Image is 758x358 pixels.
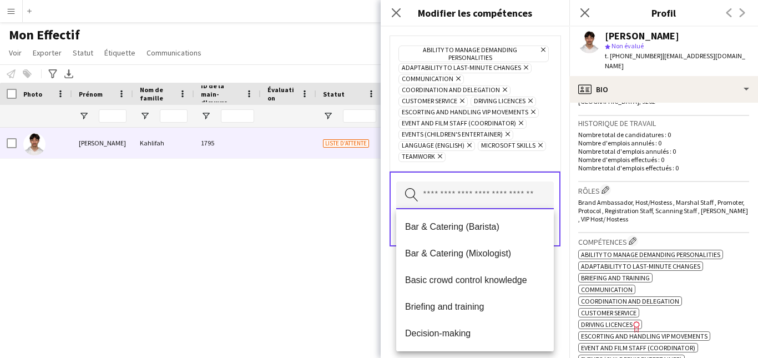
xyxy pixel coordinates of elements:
[201,82,241,107] span: ID de la main-d'œuvre
[402,64,521,73] span: Adaptability to last-minute changes
[481,142,535,150] span: Microsoft skills
[581,274,650,282] span: Briefing and training
[581,320,633,329] span: Driving licences
[578,198,748,223] span: Brand Ambassador, Host/Hostess , Marshal Staff , Promoter, Protocol , Registration Staff, Scannin...
[9,48,22,58] span: Voir
[581,250,720,259] span: Ability to manage demanding personalities
[405,221,545,232] span: Bar & Catering (Barista)
[405,248,545,259] span: Bar & Catering (Mixologist)
[581,297,679,305] span: coordination and delegation
[140,111,150,121] button: Ouvrir le menu de filtre
[381,6,569,20] h3: Modifier les compétences
[140,85,174,102] span: Nom de famille
[142,46,206,60] a: Communications
[100,46,140,60] a: Étiquette
[581,332,708,340] span: Escorting and handling VIP movements
[402,97,457,106] span: Customer Service
[62,67,75,80] app-action-btn: Exporter en XLSX
[405,301,545,312] span: Briefing and training
[569,6,758,20] h3: Profil
[343,109,376,123] input: Statut Entrée de filtre
[405,328,545,339] span: Decision-making
[201,111,211,121] button: Ouvrir le menu de filtre
[581,344,695,352] span: Event and Film Staff (Coordinator)
[402,130,503,139] span: Events (Children's entertainer)
[569,76,758,103] div: Bio
[605,31,679,41] div: [PERSON_NAME]
[99,109,127,123] input: Prénom Entrée de filtre
[402,142,464,150] span: Language (English)
[133,128,194,158] div: Kahlifah
[194,128,261,158] div: 1795
[578,130,749,139] p: Nombre total de candidatures : 0
[578,184,749,196] h3: Rôles
[9,27,80,43] span: Mon Effectif
[581,262,700,270] span: Adaptability to last-minute changes
[581,309,636,317] span: Customer Service
[68,46,98,60] a: Statut
[79,111,89,121] button: Ouvrir le menu de filtre
[267,85,296,102] span: Évaluation
[72,128,133,158] div: [PERSON_NAME]
[605,52,745,70] span: | [EMAIL_ADDRESS][DOMAIN_NAME]
[23,90,42,98] span: Photo
[33,48,62,58] span: Exporter
[578,118,749,128] h3: Historique de travail
[578,235,749,247] h3: Compétences
[221,109,254,123] input: ID de la main-d'œuvre Entrée de filtre
[402,86,500,95] span: coordination and delegation
[323,139,369,148] span: Liste d'attente
[578,87,727,105] span: Abhur Al Shamaliyah, Jeddah [GEOGRAPHIC_DATA], [GEOGRAPHIC_DATA], 9262
[402,46,538,62] span: Ability to manage demanding personalities
[4,46,26,60] a: Voir
[28,46,66,60] a: Exporter
[612,42,644,50] span: Non évalué
[402,75,453,84] span: Communication
[578,139,749,147] p: Nombre d'emplois annulés : 0
[402,119,516,128] span: Event and Film Staff (Coordinator)
[23,133,46,155] img: Abdullah Kahlifah
[474,97,525,106] span: Driving licences
[578,147,749,155] p: Nombre total d'emplois annulés : 0
[402,108,528,117] span: Escorting and handling VIP movements
[146,48,201,58] span: Communications
[578,155,749,164] p: Nombre d'emplois effectués : 0
[160,109,188,123] input: Nom de famille Entrée de filtre
[73,48,93,58] span: Statut
[578,164,749,172] p: Nombre total d'emplois effectués : 0
[323,90,345,98] span: Statut
[405,275,545,285] span: Basic crowd control knowledge
[104,48,135,58] span: Étiquette
[402,153,435,162] span: Teamwork
[581,285,633,294] span: Communication
[605,52,663,60] span: t. [PHONE_NUMBER]
[46,67,59,80] app-action-btn: Filtres avancés
[79,90,103,98] span: Prénom
[323,111,333,121] button: Ouvrir le menu de filtre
